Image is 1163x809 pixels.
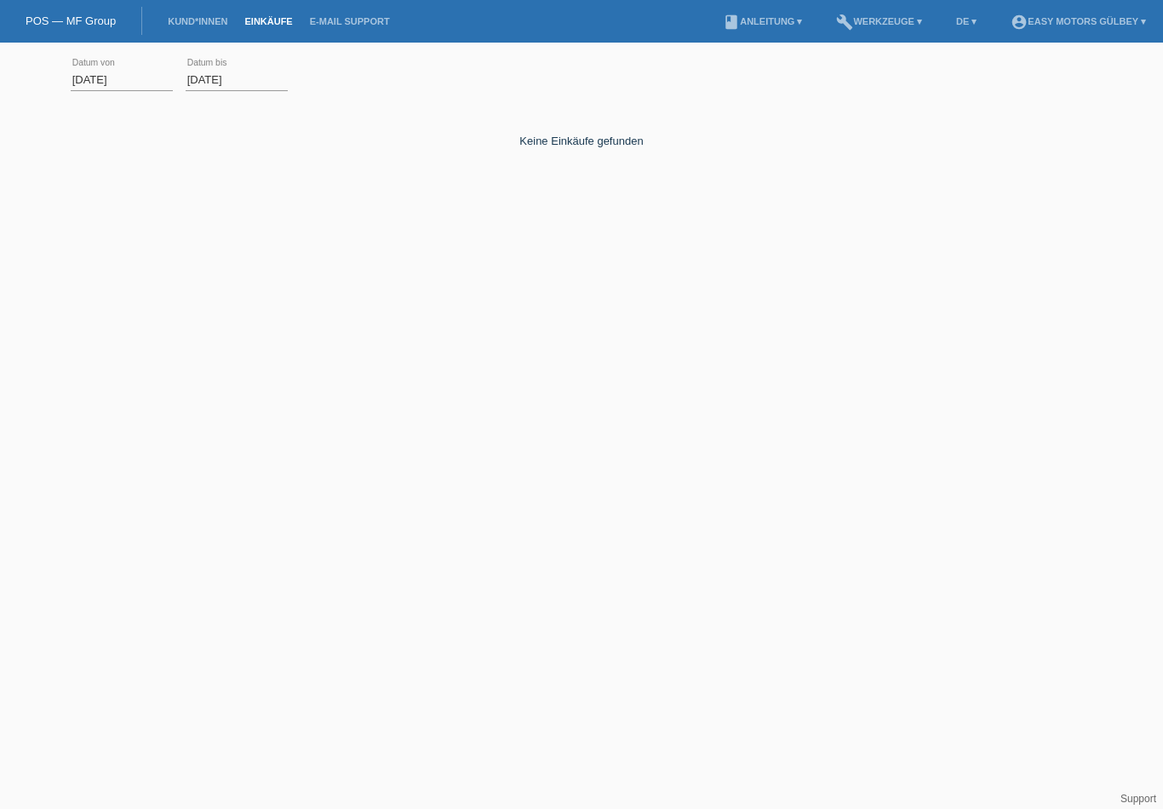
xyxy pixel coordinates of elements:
i: book [723,14,740,31]
a: Support [1120,793,1156,805]
i: build [836,14,853,31]
a: buildWerkzeuge ▾ [828,16,931,26]
a: DE ▾ [948,16,985,26]
a: POS — MF Group [26,14,116,27]
a: account_circleEasy Motors Gülbey ▾ [1002,16,1154,26]
div: Keine Einkäufe gefunden [71,109,1092,147]
a: bookAnleitung ▾ [714,16,811,26]
i: account_circle [1011,14,1028,31]
a: E-Mail Support [301,16,398,26]
a: Einkäufe [236,16,301,26]
a: Kund*innen [159,16,236,26]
